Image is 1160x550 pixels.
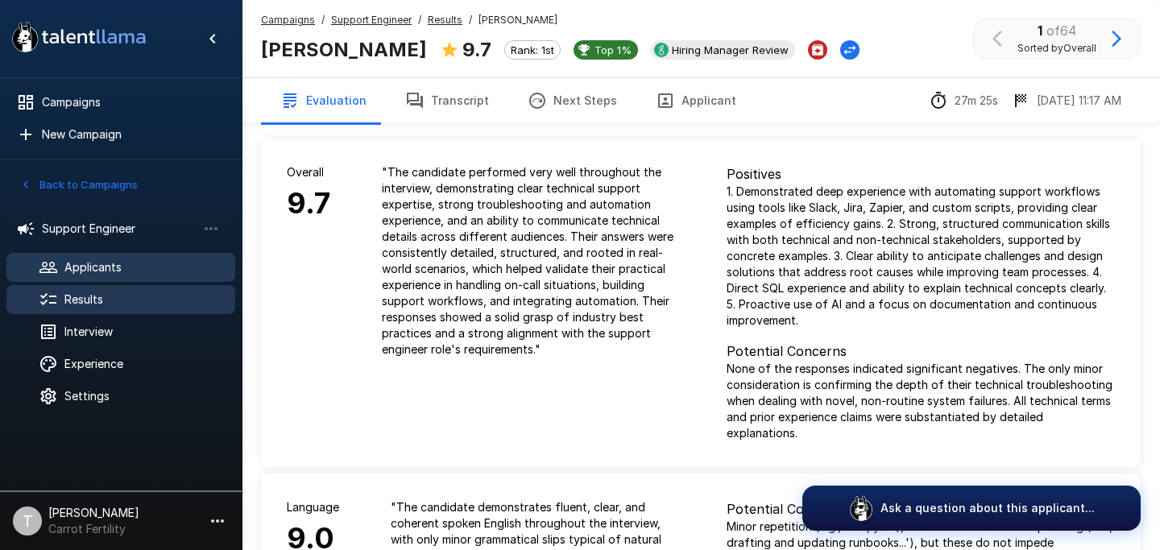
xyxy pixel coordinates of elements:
[382,164,675,358] p: " The candidate performed very well throughout the interview, demonstrating clear technical suppo...
[287,164,330,180] p: Overall
[505,43,560,56] span: Rank: 1st
[321,12,325,28] span: /
[727,341,1115,361] p: Potential Concerns
[588,43,638,56] span: Top 1%
[808,40,827,60] button: Archive Applicant
[462,38,491,61] b: 9.7
[1037,93,1121,109] p: [DATE] 11:17 AM
[727,361,1115,441] p: None of the responses indicated significant negatives. The only minor consideration is confirming...
[929,91,998,110] div: The time between starting and completing the interview
[840,40,860,60] button: Change Stage
[331,14,412,26] u: Support Engineer
[287,180,330,227] h6: 9.7
[727,184,1115,329] p: 1. Demonstrated deep experience with automating support workflows using tools like Slack, Jira, Z...
[848,495,874,521] img: logo_glasses@2x.png
[428,14,462,26] u: Results
[287,499,339,515] p: Language
[261,38,427,61] b: [PERSON_NAME]
[1038,23,1042,39] b: 1
[727,499,1115,519] p: Potential Concerns
[665,43,795,56] span: Hiring Manager Review
[636,78,756,123] button: Applicant
[955,93,998,109] p: 27m 25s
[261,14,315,26] u: Campaigns
[508,78,636,123] button: Next Steps
[469,12,472,28] span: /
[727,164,1115,184] p: Positives
[654,43,669,57] img: greenhouse_logo.jpeg
[261,78,386,123] button: Evaluation
[651,40,795,60] div: View profile in Greenhouse
[478,12,557,28] span: [PERSON_NAME]
[1011,91,1121,110] div: The date and time when the interview was completed
[1017,40,1096,56] span: Sorted by Overall
[386,78,508,123] button: Transcript
[802,486,1141,531] button: Ask a question about this applicant...
[418,12,421,28] span: /
[880,500,1095,516] p: Ask a question about this applicant...
[1046,23,1076,39] span: of 64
